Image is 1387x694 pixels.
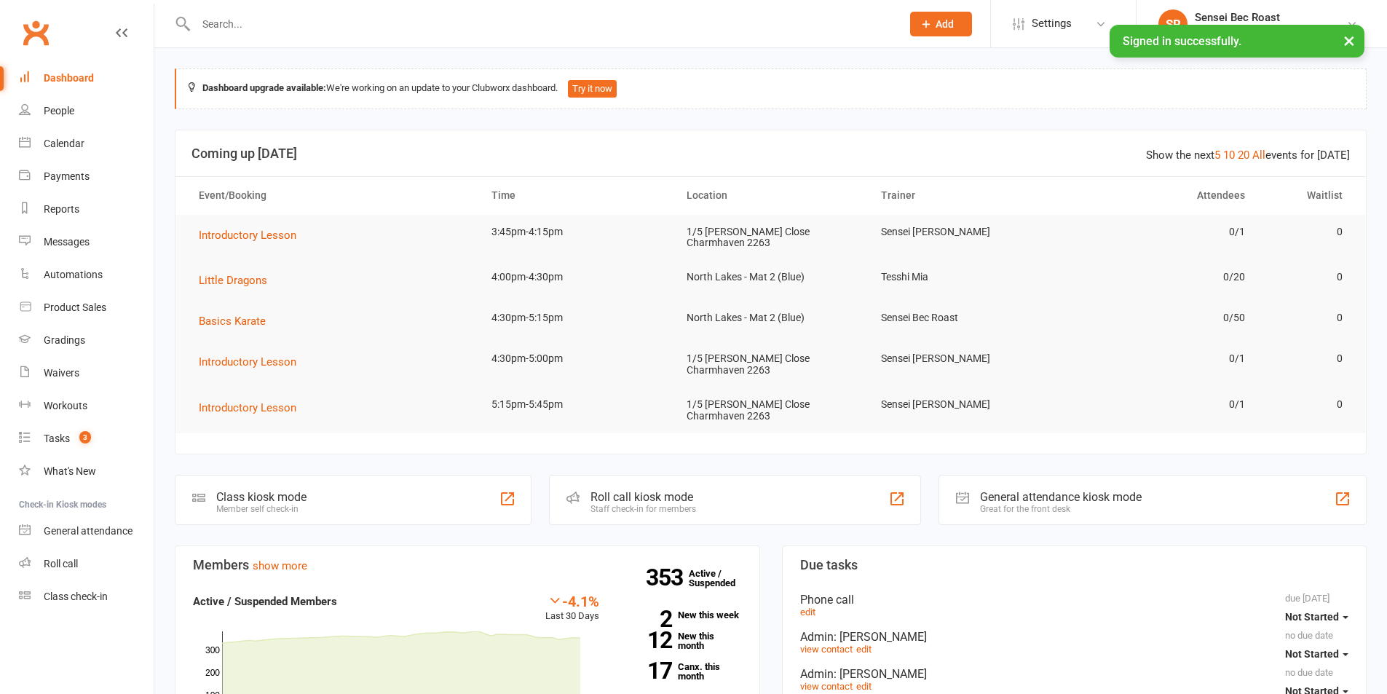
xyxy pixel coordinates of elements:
[800,681,853,692] a: view contact
[621,629,672,651] strong: 12
[19,548,154,580] a: Roll call
[253,559,307,572] a: show more
[199,355,296,368] span: Introductory Lesson
[834,667,927,681] span: : [PERSON_NAME]
[1258,301,1356,335] td: 0
[193,558,742,572] h3: Members
[621,608,672,630] strong: 2
[673,342,869,387] td: 1/5 [PERSON_NAME] Close Charmhaven 2263
[19,226,154,259] a: Messages
[199,401,296,414] span: Introductory Lesson
[1258,387,1356,422] td: 0
[856,681,872,692] a: edit
[673,301,869,335] td: North Lakes - Mat 2 (Blue)
[1158,9,1188,39] div: SR
[621,660,672,682] strong: 17
[868,387,1063,422] td: Sensei [PERSON_NAME]
[19,160,154,193] a: Payments
[868,215,1063,249] td: Sensei [PERSON_NAME]
[1285,604,1348,630] button: Not Started
[186,177,478,214] th: Event/Booking
[199,353,307,371] button: Introductory Lesson
[199,312,276,330] button: Basics Karate
[1123,34,1241,48] span: Signed in successfully.
[800,593,1349,607] div: Phone call
[478,301,673,335] td: 4:30pm-5:15pm
[19,324,154,357] a: Gradings
[44,269,103,280] div: Automations
[1238,149,1249,162] a: 20
[673,260,869,294] td: North Lakes - Mat 2 (Blue)
[1063,342,1258,376] td: 0/1
[980,504,1142,514] div: Great for the front desk
[19,455,154,488] a: What's New
[545,593,599,609] div: -4.1%
[199,315,266,328] span: Basics Karate
[44,236,90,248] div: Messages
[44,465,96,477] div: What's New
[673,177,869,214] th: Location
[545,593,599,624] div: Last 30 Days
[868,301,1063,335] td: Sensei Bec Roast
[199,229,296,242] span: Introductory Lesson
[800,607,815,618] a: edit
[1063,301,1258,335] td: 0/50
[19,357,154,390] a: Waivers
[1258,260,1356,294] td: 0
[19,95,154,127] a: People
[910,12,972,36] button: Add
[868,342,1063,376] td: Sensei [PERSON_NAME]
[478,342,673,376] td: 4:30pm-5:00pm
[1063,177,1258,214] th: Attendees
[1285,648,1339,660] span: Not Started
[1336,25,1362,56] button: ×
[19,390,154,422] a: Workouts
[19,515,154,548] a: General attendance kiosk mode
[44,433,70,444] div: Tasks
[590,490,696,504] div: Roll call kiosk mode
[1258,215,1356,249] td: 0
[216,490,307,504] div: Class kiosk mode
[19,127,154,160] a: Calendar
[1258,342,1356,376] td: 0
[44,334,85,346] div: Gradings
[621,610,742,620] a: 2New this week
[202,82,326,93] strong: Dashboard upgrade available:
[199,272,277,289] button: Little Dragons
[1285,611,1339,623] span: Not Started
[44,170,90,182] div: Payments
[44,301,106,313] div: Product Sales
[199,399,307,417] button: Introductory Lesson
[1063,260,1258,294] td: 0/20
[19,259,154,291] a: Automations
[1252,149,1265,162] a: All
[800,630,1349,644] div: Admin
[44,558,78,569] div: Roll call
[19,422,154,455] a: Tasks 3
[673,387,869,433] td: 1/5 [PERSON_NAME] Close Charmhaven 2263
[478,387,673,422] td: 5:15pm-5:45pm
[568,80,617,98] button: Try it now
[191,146,1350,161] h3: Coming up [DATE]
[44,72,94,84] div: Dashboard
[621,631,742,650] a: 12New this month
[868,177,1063,214] th: Trainer
[175,68,1367,109] div: We're working on an update to your Clubworx dashboard.
[673,215,869,261] td: 1/5 [PERSON_NAME] Close Charmhaven 2263
[17,15,54,51] a: Clubworx
[1063,215,1258,249] td: 0/1
[800,667,1349,681] div: Admin
[216,504,307,514] div: Member self check-in
[1195,24,1346,37] div: Black Belt Martial Arts Northlakes
[980,490,1142,504] div: General attendance kiosk mode
[199,274,267,287] span: Little Dragons
[19,193,154,226] a: Reports
[936,18,954,30] span: Add
[478,215,673,249] td: 3:45pm-4:15pm
[1214,149,1220,162] a: 5
[44,105,74,117] div: People
[1258,177,1356,214] th: Waitlist
[193,595,337,608] strong: Active / Suspended Members
[834,630,927,644] span: : [PERSON_NAME]
[856,644,872,655] a: edit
